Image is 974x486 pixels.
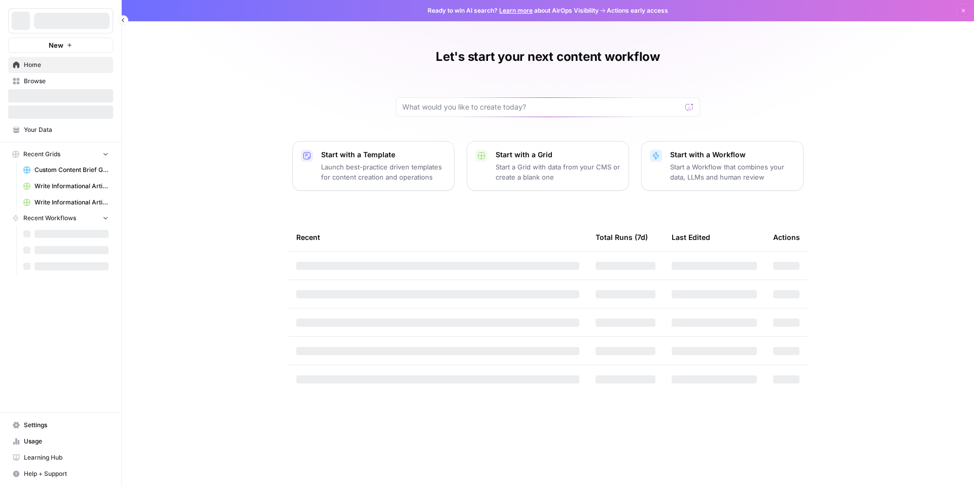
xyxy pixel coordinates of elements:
span: Usage [24,437,109,446]
span: Help + Support [24,469,109,478]
span: Settings [24,421,109,430]
input: What would you like to create today? [402,102,681,112]
a: Browse [8,73,113,89]
span: Learning Hub [24,453,109,462]
span: Write Informational Article [34,182,109,191]
span: New [49,40,63,50]
a: Learning Hub [8,449,113,466]
button: Start with a WorkflowStart a Workflow that combines your data, LLMs and human review [641,141,804,191]
div: Actions [773,223,800,251]
span: Custom Content Brief Grid [34,165,109,175]
a: Your Data [8,122,113,138]
a: Learn more [499,7,533,14]
button: New [8,38,113,53]
button: Start with a GridStart a Grid with data from your CMS or create a blank one [467,141,629,191]
a: Custom Content Brief Grid [19,162,113,178]
div: Total Runs (7d) [596,223,648,251]
a: Write Informational Article (1) [19,194,113,211]
a: Home [8,57,113,73]
a: Write Informational Article [19,178,113,194]
span: Your Data [24,125,109,134]
div: Last Edited [672,223,710,251]
div: Recent [296,223,579,251]
h1: Let's start your next content workflow [436,49,660,65]
button: Recent Grids [8,147,113,162]
a: Usage [8,433,113,449]
span: Browse [24,77,109,86]
span: Actions early access [607,6,668,15]
p: Start with a Workflow [670,150,795,160]
span: Recent Grids [23,150,60,159]
p: Start with a Template [321,150,446,160]
button: Help + Support [8,466,113,482]
button: Recent Workflows [8,211,113,226]
span: Ready to win AI search? about AirOps Visibility [428,6,599,15]
span: Write Informational Article (1) [34,198,109,207]
p: Start with a Grid [496,150,620,160]
button: Start with a TemplateLaunch best-practice driven templates for content creation and operations [292,141,455,191]
p: Start a Grid with data from your CMS or create a blank one [496,162,620,182]
span: Home [24,60,109,70]
p: Start a Workflow that combines your data, LLMs and human review [670,162,795,182]
a: Settings [8,417,113,433]
p: Launch best-practice driven templates for content creation and operations [321,162,446,182]
span: Recent Workflows [23,214,76,223]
